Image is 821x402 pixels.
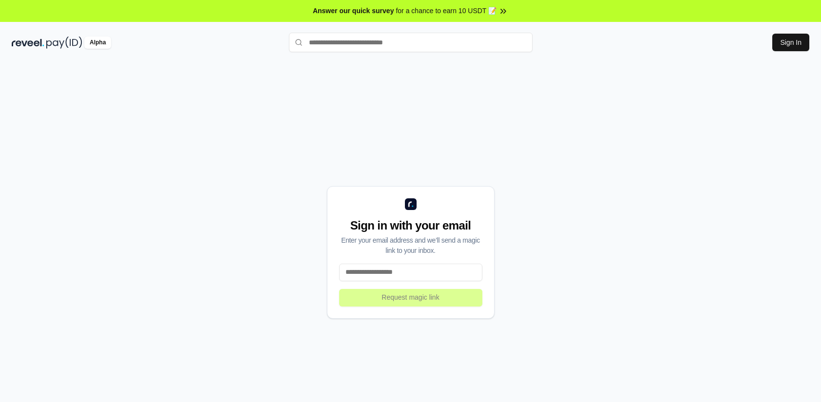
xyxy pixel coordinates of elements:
[313,6,394,16] span: Answer our quick survey
[396,6,496,16] span: for a chance to earn 10 USDT 📝
[12,37,44,49] img: reveel_dark
[84,37,111,49] div: Alpha
[339,218,482,233] div: Sign in with your email
[46,37,82,49] img: pay_id
[339,235,482,256] div: Enter your email address and we’ll send a magic link to your inbox.
[772,34,809,51] button: Sign In
[405,198,417,210] img: logo_small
